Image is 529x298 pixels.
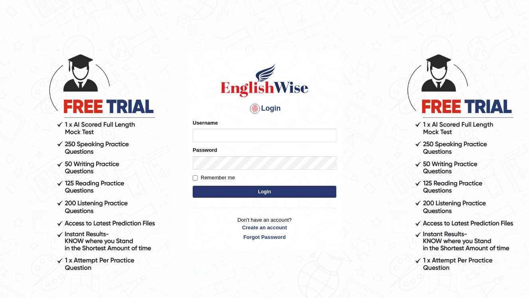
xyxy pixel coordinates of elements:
[193,146,217,154] label: Password
[193,175,198,181] input: Remember me
[193,102,336,115] h4: Login
[193,216,336,241] p: Don't have an account?
[193,233,336,241] a: Forgot Password
[193,119,218,127] label: Username
[193,224,336,231] a: Create an account
[193,174,235,182] label: Remember me
[219,62,310,98] img: Logo of English Wise sign in for intelligent practice with AI
[193,186,336,198] button: Login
